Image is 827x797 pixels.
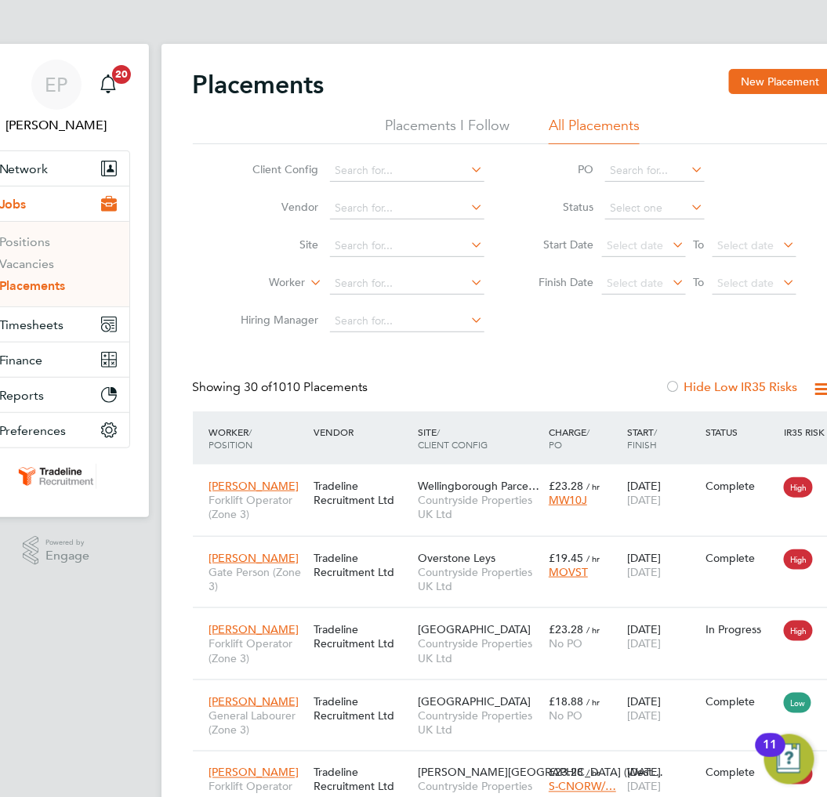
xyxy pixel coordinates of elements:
span: £19.45 [549,551,583,565]
span: [DATE] [627,780,661,794]
span: Low [784,693,811,713]
input: Search for... [605,160,705,182]
span: 30 of [245,379,273,395]
span: £23.28 [549,479,583,493]
div: [DATE] [623,471,702,515]
div: [DATE] [623,614,702,658]
label: Worker [216,275,306,291]
span: Powered by [45,536,89,549]
div: Tradeline Recruitment Ltd [310,614,414,658]
img: tradelinerecruitment-logo-retina.png [16,464,97,489]
div: Tradeline Recruitment Ltd [310,543,414,587]
span: / PO [549,426,589,451]
input: Search for... [330,273,484,295]
span: [DATE] [627,636,661,650]
span: [DATE] [627,493,661,507]
div: Complete [705,479,776,493]
span: / hr [586,552,600,564]
span: [PERSON_NAME] [209,766,299,780]
span: Forklift Operator (Zone 3) [209,493,306,521]
label: Finish Date [524,275,594,289]
input: Select one [605,197,705,219]
span: / Position [209,426,253,451]
label: PO [524,162,594,176]
input: Search for... [330,235,484,257]
div: Tradeline Recruitment Ltd [310,687,414,730]
span: [DATE] [627,565,661,579]
div: Start [623,418,702,458]
div: Showing [193,379,372,396]
a: 20 [92,60,124,110]
span: [GEOGRAPHIC_DATA] [418,694,531,708]
span: / hr [586,696,600,708]
span: [DATE] [627,708,661,723]
span: / hr [586,480,600,492]
span: [GEOGRAPHIC_DATA] [418,622,531,636]
span: EP [45,74,67,95]
span: MOVST [549,565,588,579]
div: [DATE] [623,543,702,587]
span: Engage [45,549,89,563]
span: Wellingborough Parce… [418,479,539,493]
span: Overstone Leys [418,551,495,565]
h2: Placements [193,69,325,100]
span: Select date [718,276,774,290]
label: Vendor [229,200,319,214]
label: Hiring Manager [229,313,319,327]
span: No PO [549,636,582,650]
span: [PERSON_NAME] [209,479,299,493]
div: Status [702,418,780,446]
div: Complete [705,551,776,565]
span: £23.28 [549,622,583,636]
span: 1010 Placements [245,379,368,395]
span: To [689,272,709,292]
span: / hr [586,624,600,636]
label: Status [524,200,594,214]
button: Open Resource Center, 11 new notifications [764,734,814,784]
span: Select date [608,276,664,290]
span: [PERSON_NAME][GEOGRAPHIC_DATA] (West… [418,766,663,780]
label: Site [229,237,319,252]
span: Select date [718,238,774,252]
label: Hide Low IR35 Risks [666,379,798,395]
div: Charge [545,418,623,458]
span: Countryside Properties UK Ltd [418,493,541,521]
span: High [784,621,813,641]
span: Forklift Operator (Zone 3) [209,636,306,665]
input: Search for... [330,160,484,182]
input: Search for... [330,197,484,219]
span: 20 [112,65,131,84]
span: Select date [608,238,664,252]
input: Search for... [330,310,484,332]
span: Countryside Properties UK Ltd [418,636,541,665]
div: 11 [764,745,778,766]
div: Vendor [310,418,414,446]
span: / Finish [627,426,657,451]
label: Client Config [229,162,319,176]
a: Powered byEngage [23,536,89,566]
span: Gate Person (Zone 3) [209,565,306,593]
span: [PERSON_NAME] [209,622,299,636]
span: High [784,477,813,498]
span: / Client Config [418,426,488,451]
div: Worker [205,418,310,458]
span: To [689,234,709,255]
span: General Labourer (Zone 3) [209,708,306,737]
span: / hr [586,767,600,779]
span: High [784,549,813,570]
span: No PO [549,708,582,723]
span: £18.88 [549,694,583,708]
span: Countryside Properties UK Ltd [418,565,541,593]
li: Placements I Follow [385,116,510,144]
label: Start Date [524,237,594,252]
li: All Placements [549,116,640,144]
div: [DATE] [623,687,702,730]
span: [PERSON_NAME] [209,694,299,708]
span: S-CNORW/… [549,780,616,794]
div: Complete [705,694,776,708]
div: Site [414,418,545,458]
span: £23.28 [549,766,583,780]
div: Complete [705,766,776,780]
div: Tradeline Recruitment Ltd [310,471,414,515]
span: Countryside Properties UK Ltd [418,708,541,737]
